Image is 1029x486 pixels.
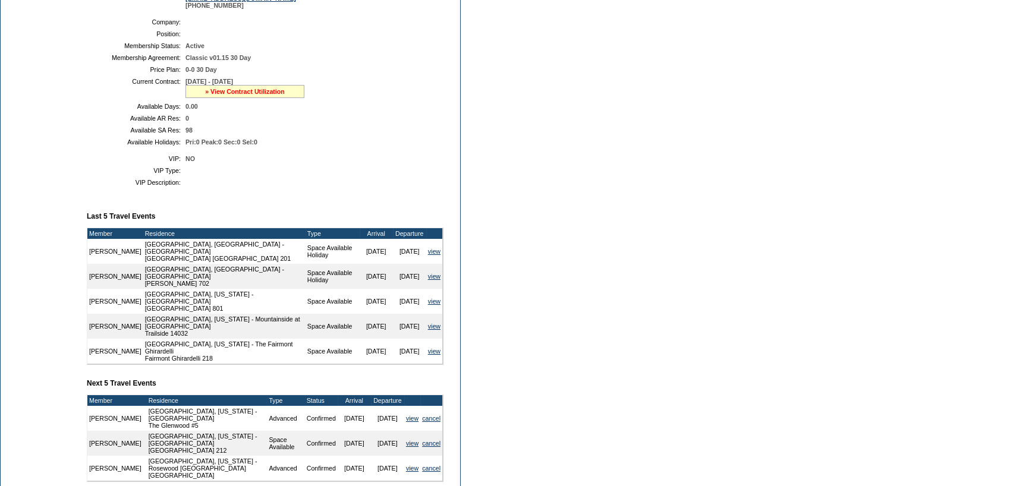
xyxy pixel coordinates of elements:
td: [DATE] [360,339,393,364]
a: cancel [422,440,440,447]
td: [PERSON_NAME] [87,406,143,431]
td: [PERSON_NAME] [87,239,143,264]
td: [DATE] [371,456,404,481]
span: [DATE] - [DATE] [185,78,233,85]
td: [GEOGRAPHIC_DATA], [US_STATE] - [GEOGRAPHIC_DATA] The Glenwood #5 [147,406,268,431]
td: Membership Status: [92,42,181,49]
td: Residence [147,395,268,406]
span: 0.00 [185,103,198,110]
td: Confirmed [305,456,338,481]
td: Arrival [360,228,393,239]
td: Arrival [338,395,371,406]
td: VIP Description: [92,179,181,186]
td: Advanced [267,406,304,431]
td: [DATE] [393,339,426,364]
td: [PERSON_NAME] [87,289,143,314]
td: Confirmed [305,431,338,456]
a: view [428,273,440,280]
span: 98 [185,127,193,134]
a: view [428,248,440,255]
td: Membership Agreement: [92,54,181,61]
td: [GEOGRAPHIC_DATA], [GEOGRAPHIC_DATA] - [GEOGRAPHIC_DATA] [PERSON_NAME] 702 [143,264,306,289]
td: [PERSON_NAME] [87,314,143,339]
b: Last 5 Travel Events [87,212,155,220]
span: Pri:0 Peak:0 Sec:0 Sel:0 [185,138,257,146]
td: Available Holidays: [92,138,181,146]
td: [DATE] [393,264,426,289]
td: Space Available [306,314,360,339]
a: cancel [422,465,440,472]
a: view [406,440,418,447]
span: Classic v01.15 30 Day [185,54,251,61]
a: view [406,415,418,422]
span: Active [185,42,204,49]
td: [DATE] [338,456,371,481]
a: view [428,348,440,355]
td: Available AR Res: [92,115,181,122]
td: Type [267,395,304,406]
a: cancel [422,415,440,422]
td: [DATE] [360,239,393,264]
td: Position: [92,30,181,37]
td: [GEOGRAPHIC_DATA], [US_STATE] - Mountainside at [GEOGRAPHIC_DATA] Trailside 14032 [143,314,306,339]
td: Advanced [267,456,304,481]
td: [DATE] [371,406,404,431]
td: [DATE] [338,431,371,456]
td: Member [87,228,143,239]
td: VIP: [92,155,181,162]
td: Space Available [306,339,360,364]
a: » View Contract Utilization [205,88,285,95]
td: [DATE] [338,406,371,431]
td: [GEOGRAPHIC_DATA], [US_STATE] - [GEOGRAPHIC_DATA] [GEOGRAPHIC_DATA] 212 [147,431,268,456]
td: [DATE] [393,239,426,264]
td: Price Plan: [92,66,181,73]
td: Space Available Holiday [306,264,360,289]
span: NO [185,155,195,162]
td: [PERSON_NAME] [87,456,143,481]
td: Space Available Holiday [306,239,360,264]
td: Type [306,228,360,239]
td: [DATE] [393,289,426,314]
td: [GEOGRAPHIC_DATA], [US_STATE] - Rosewood [GEOGRAPHIC_DATA] [GEOGRAPHIC_DATA] [147,456,268,481]
td: [DATE] [360,314,393,339]
td: Confirmed [305,406,338,431]
td: [GEOGRAPHIC_DATA], [US_STATE] - [GEOGRAPHIC_DATA] [GEOGRAPHIC_DATA] 801 [143,289,306,314]
b: Next 5 Travel Events [87,379,156,387]
td: Space Available [306,289,360,314]
td: Available Days: [92,103,181,110]
a: view [406,465,418,472]
td: [DATE] [371,431,404,456]
span: 0-0 30 Day [185,66,217,73]
td: [DATE] [360,264,393,289]
td: Available SA Res: [92,127,181,134]
td: Departure [393,228,426,239]
td: [DATE] [360,289,393,314]
td: Departure [371,395,404,406]
td: Status [305,395,338,406]
a: view [428,323,440,330]
td: [GEOGRAPHIC_DATA], [GEOGRAPHIC_DATA] - [GEOGRAPHIC_DATA] [GEOGRAPHIC_DATA] [GEOGRAPHIC_DATA] 201 [143,239,306,264]
td: [PERSON_NAME] [87,431,143,456]
td: Member [87,395,143,406]
td: [PERSON_NAME] [87,264,143,289]
a: view [428,298,440,305]
td: [GEOGRAPHIC_DATA], [US_STATE] - The Fairmont Ghirardelli Fairmont Ghirardelli 218 [143,339,306,364]
td: Space Available [267,431,304,456]
span: 0 [185,115,189,122]
td: [DATE] [393,314,426,339]
td: Current Contract: [92,78,181,98]
td: Residence [143,228,306,239]
td: Company: [92,18,181,26]
td: [PERSON_NAME] [87,339,143,364]
td: VIP Type: [92,167,181,174]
